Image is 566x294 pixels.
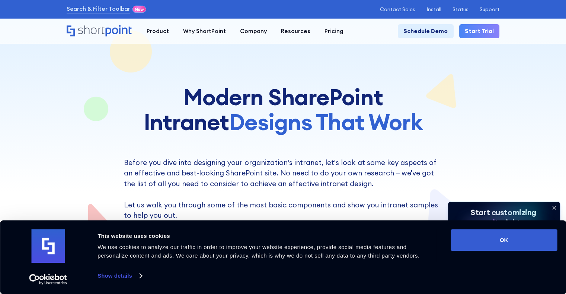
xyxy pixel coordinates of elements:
a: Search & Filter Toolbar [67,5,130,13]
a: Start Trial [459,24,499,38]
a: Company [233,24,274,38]
a: Status [453,7,469,12]
a: Schedule Demo [398,24,453,38]
a: Contact Sales [380,7,415,12]
a: Usercentrics Cookiebot - opens in a new window [16,274,81,285]
a: Why ShortPoint [176,24,233,38]
a: Product [140,24,176,38]
div: Company [240,27,267,36]
span: We use cookies to analyze our traffic in order to improve your website experience, provide social... [97,244,419,259]
a: Home [67,25,132,38]
a: Resources [274,24,317,38]
img: logo [31,229,65,263]
button: OK [451,229,557,251]
span: Designs That Work [229,107,422,136]
div: Pricing [324,27,343,36]
a: Support [480,7,499,12]
div: Resources [281,27,310,36]
a: Show details [97,270,141,281]
div: This website uses cookies [97,232,434,240]
a: Pricing [317,24,351,38]
p: Before you dive into designing your organization's intranet, let's look at some key aspects of an... [124,157,442,221]
div: Why ShortPoint [183,27,226,36]
iframe: Chat Widget [432,208,566,294]
h1: Modern SharePoint Intranet [124,85,442,135]
a: Install [426,7,441,12]
div: Product [147,27,169,36]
